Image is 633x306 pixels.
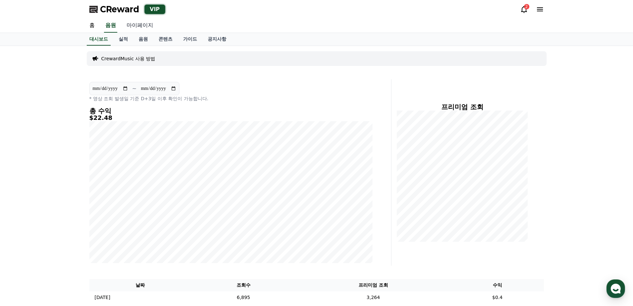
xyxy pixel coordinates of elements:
a: 가이드 [178,33,202,46]
th: 프리미엄 조회 [295,279,451,291]
a: 설정 [86,211,128,228]
div: 2 [524,4,529,9]
h4: 총 수익 [89,107,372,115]
span: 설정 [103,221,111,226]
div: VIP [145,5,165,14]
h5: $22.48 [89,115,372,121]
a: 대화 [44,211,86,228]
td: 6,895 [191,291,296,304]
a: 음원 [104,19,117,33]
a: 실적 [113,33,133,46]
a: CReward [89,4,139,15]
a: 콘텐츠 [153,33,178,46]
th: 수익 [451,279,544,291]
th: 날짜 [89,279,191,291]
a: 홈 [2,211,44,228]
p: [DATE] [95,294,110,301]
a: 홈 [84,19,100,33]
a: 대시보드 [87,33,111,46]
p: ~ [132,85,137,93]
a: CrewardMusic 사용 방법 [101,55,156,62]
span: 대화 [61,221,69,227]
a: 공지사항 [202,33,232,46]
a: 마이페이지 [121,19,158,33]
p: * 영상 조회 발생일 기준 D+3일 이후 확인이 가능합니다. [89,95,372,102]
th: 조회수 [191,279,296,291]
span: CReward [100,4,139,15]
a: 음원 [133,33,153,46]
td: $0.4 [451,291,544,304]
a: 2 [520,5,528,13]
h4: 프리미엄 조회 [397,103,528,111]
td: 3,264 [295,291,451,304]
span: 홈 [21,221,25,226]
